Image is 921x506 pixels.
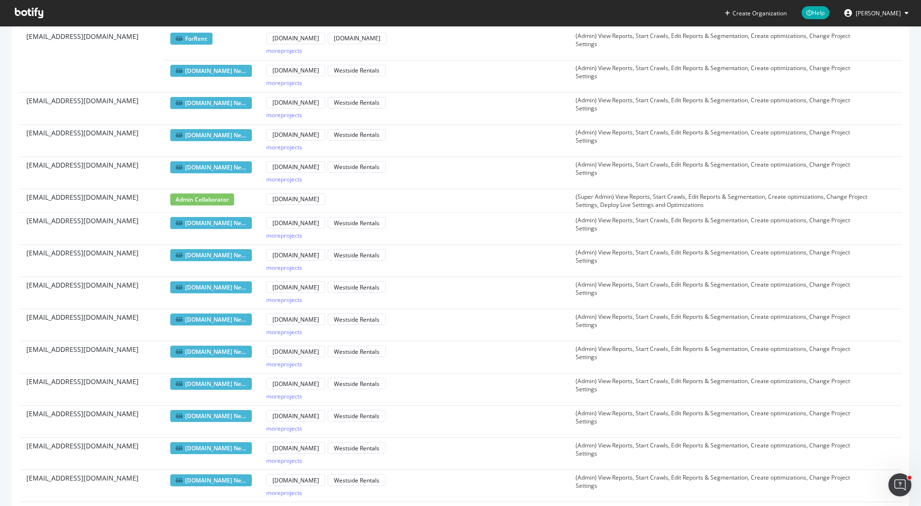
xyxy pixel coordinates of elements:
[334,315,379,324] div: Westside Rentals
[568,373,878,406] td: (Admin) View Reports, Start Crawls, Edit Reports & Segmentation, Create optimizations, Change Pro...
[328,34,387,42] a: [DOMAIN_NAME]
[272,219,319,227] div: [DOMAIN_NAME]
[266,175,302,183] div: more projects
[170,33,213,45] span: ForRent
[170,193,234,205] span: admin collaborator
[266,424,302,433] div: more projects
[170,161,252,173] span: [DOMAIN_NAME] Network
[170,281,252,293] span: [DOMAIN_NAME] Network
[266,392,302,400] div: more projects
[568,277,878,309] td: (Admin) View Reports, Start Crawls, Edit Reports & Segmentation, Create optimizations, Change Pro...
[266,219,325,227] a: [DOMAIN_NAME]
[170,474,252,486] span: [DOMAIN_NAME] Network
[266,142,302,153] button: moreprojects
[266,77,302,89] button: moreprojects
[266,33,325,44] button: [DOMAIN_NAME]
[26,160,139,170] span: [EMAIL_ADDRESS][DOMAIN_NAME]
[266,251,325,259] a: [DOMAIN_NAME]
[170,378,252,390] span: [DOMAIN_NAME] Network
[328,163,386,171] a: Westside Rentals
[328,442,386,454] button: Westside Rentals
[272,195,319,203] div: [DOMAIN_NAME]
[266,360,302,368] div: more projects
[170,313,252,325] span: [DOMAIN_NAME] Network
[26,280,139,290] span: [EMAIL_ADDRESS][DOMAIN_NAME]
[328,131,386,139] a: Westside Rentals
[272,476,319,484] div: [DOMAIN_NAME]
[26,96,139,106] span: [EMAIL_ADDRESS][DOMAIN_NAME]
[266,195,325,203] a: [DOMAIN_NAME]
[266,294,302,305] button: moreprojects
[328,97,386,108] button: Westside Rentals
[272,412,319,420] div: [DOMAIN_NAME]
[266,264,302,272] div: more projects
[328,66,386,74] a: Westside Rentals
[266,111,302,119] div: more projects
[334,66,379,74] div: Westside Rentals
[328,281,386,293] button: Westside Rentals
[266,313,325,325] button: [DOMAIN_NAME]
[266,328,302,336] div: more projects
[266,66,325,74] a: [DOMAIN_NAME]
[328,380,386,388] a: Westside Rentals
[334,380,379,388] div: Westside Rentals
[568,213,878,245] td: (Admin) View Reports, Start Crawls, Edit Reports & Segmentation, Create optimizations, Change Pro...
[328,474,386,486] button: Westside Rentals
[334,131,379,139] div: Westside Rentals
[334,98,379,107] div: Westside Rentals
[328,444,386,452] a: Westside Rentals
[272,66,319,74] div: [DOMAIN_NAME]
[328,412,386,420] a: Westside Rentals
[266,249,325,261] button: [DOMAIN_NAME]
[266,129,325,141] button: [DOMAIN_NAME]
[328,283,386,291] a: Westside Rentals
[328,217,386,229] button: Westside Rentals
[568,406,878,438] td: (Admin) View Reports, Start Crawls, Edit Reports & Segmentation, Create optimizations, Change Pro...
[272,131,319,139] div: [DOMAIN_NAME]
[328,313,386,325] button: Westside Rentals
[568,189,878,212] td: (Super Admin) View Reports, Start Crawls, Edit Reports & Segmentation, Create optimizations, Chan...
[266,444,325,452] a: [DOMAIN_NAME]
[328,65,386,76] button: Westside Rentals
[328,98,386,107] a: Westside Rentals
[334,444,379,452] div: Westside Rentals
[266,47,302,55] div: more projects
[802,6,829,19] span: Help
[26,248,139,258] span: [EMAIL_ADDRESS][DOMAIN_NAME]
[272,283,319,291] div: [DOMAIN_NAME]
[856,9,901,17] span: Billy Watts
[888,473,911,496] iframe: Intercom live chat
[26,345,139,354] span: [EMAIL_ADDRESS][DOMAIN_NAME]
[266,348,325,356] a: [DOMAIN_NAME]
[266,97,325,108] button: [DOMAIN_NAME]
[568,470,878,502] td: (Admin) View Reports, Start Crawls, Edit Reports & Segmentation, Create optimizations, Change Pro...
[266,489,302,497] div: more projects
[334,34,380,42] div: [DOMAIN_NAME]
[266,281,325,293] button: [DOMAIN_NAME]
[26,313,139,322] span: [EMAIL_ADDRESS][DOMAIN_NAME]
[328,476,386,484] a: Westside Rentals
[568,438,878,470] td: (Admin) View Reports, Start Crawls, Edit Reports & Segmentation, Create optimizations, Change Pro...
[266,34,325,42] a: [DOMAIN_NAME]
[837,5,916,21] button: [PERSON_NAME]
[266,315,325,324] a: [DOMAIN_NAME]
[328,251,386,259] a: Westside Rentals
[568,60,878,92] td: (Admin) View Reports, Start Crawls, Edit Reports & Segmentation, Create optimizations, Change Pro...
[334,163,379,171] div: Westside Rentals
[26,128,139,138] span: [EMAIL_ADDRESS][DOMAIN_NAME]
[266,457,302,465] div: more projects
[266,390,302,402] button: moreprojects
[724,9,787,18] button: Create Organization
[170,442,252,454] span: [DOMAIN_NAME] Network
[328,346,386,357] button: Westside Rentals
[170,217,252,229] span: [DOMAIN_NAME] Network
[266,326,302,337] button: moreprojects
[266,474,325,486] button: [DOMAIN_NAME]
[328,378,386,389] button: Westside Rentals
[334,219,379,227] div: Westside Rentals
[266,283,325,291] a: [DOMAIN_NAME]
[328,219,386,227] a: Westside Rentals
[272,98,319,107] div: [DOMAIN_NAME]
[266,143,302,151] div: more projects
[266,217,325,229] button: [DOMAIN_NAME]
